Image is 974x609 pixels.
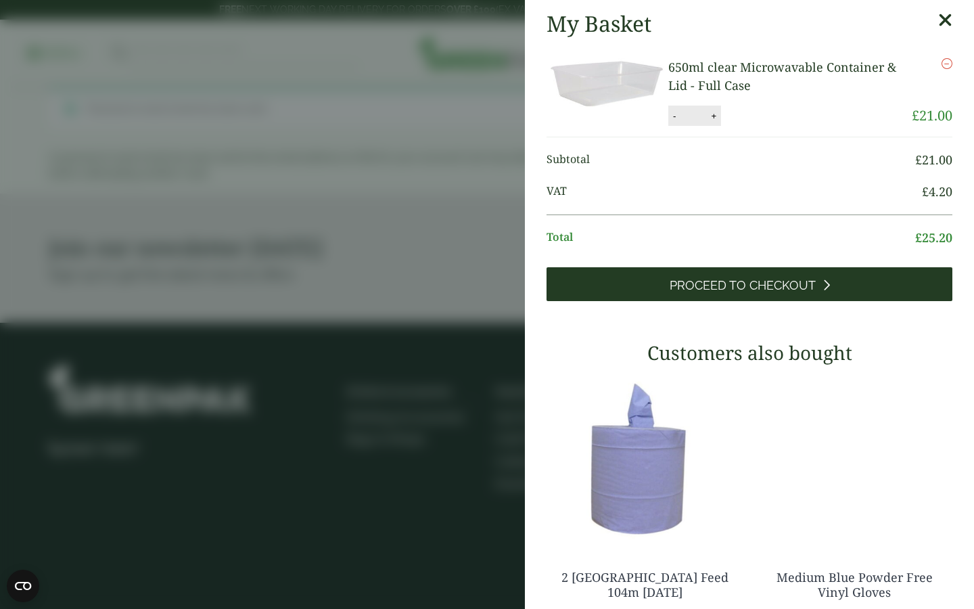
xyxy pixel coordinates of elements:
[915,229,952,246] bdi: 25.20
[707,110,720,122] button: +
[547,342,952,365] h3: Customers also bought
[915,229,922,246] span: £
[669,110,680,122] button: -
[547,11,651,37] h2: My Basket
[670,278,816,293] span: Proceed to Checkout
[547,229,915,247] span: Total
[668,59,896,93] a: 650ml clear Microwavable Container & Lid - Full Case
[912,106,919,125] span: £
[942,58,952,69] a: Remove this item
[547,374,743,543] img: 3630017-2-Ply-Blue-Centre-Feed-104m
[7,570,39,602] button: Open CMP widget
[915,152,952,168] bdi: 21.00
[915,152,922,168] span: £
[547,183,922,201] span: VAT
[922,183,929,200] span: £
[776,569,933,600] a: Medium Blue Powder Free Vinyl Gloves
[922,183,952,200] bdi: 4.20
[547,151,915,169] span: Subtotal
[561,569,728,600] a: 2 [GEOGRAPHIC_DATA] Feed 104m [DATE]
[912,106,952,125] bdi: 21.00
[547,267,952,301] a: Proceed to Checkout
